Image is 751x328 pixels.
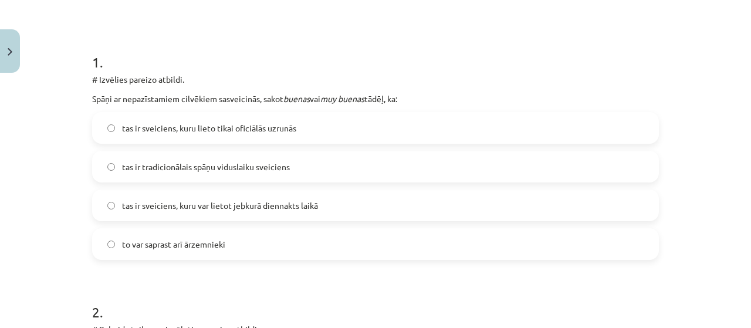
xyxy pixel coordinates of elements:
p: # Izvēlies pareizo atbildi. [92,73,659,86]
input: tas ir sveiciens, kuru var lietot jebkurā diennakts laikā [107,202,115,209]
span: tas ir sveiciens, kuru var lietot jebkurā diennakts laikā [122,199,318,212]
h1: 1 . [92,33,659,70]
span: tas ir sveiciens, kuru lieto tikai oficiālās uzrunās [122,122,296,134]
input: to var saprast arī ārzemnieki [107,241,115,248]
h1: 2 . [92,283,659,320]
p: Spāņi ar nepazīstamiem cilvēkiem sasveicinās, sakot vai tādēļ, ka: [92,93,659,105]
span: tas ir tradicionālais spāņu viduslaiku sveiciens [122,161,290,173]
input: tas ir tradicionālais spāņu viduslaiku sveiciens [107,163,115,171]
span: to var saprast arī ārzemnieki [122,238,225,251]
input: tas ir sveiciens, kuru lieto tikai oficiālās uzrunās [107,124,115,132]
em: buenas [283,93,310,104]
em: muy buenas [320,93,364,104]
img: icon-close-lesson-0947bae3869378f0d4975bcd49f059093ad1ed9edebbc8119c70593378902aed.svg [8,48,12,56]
